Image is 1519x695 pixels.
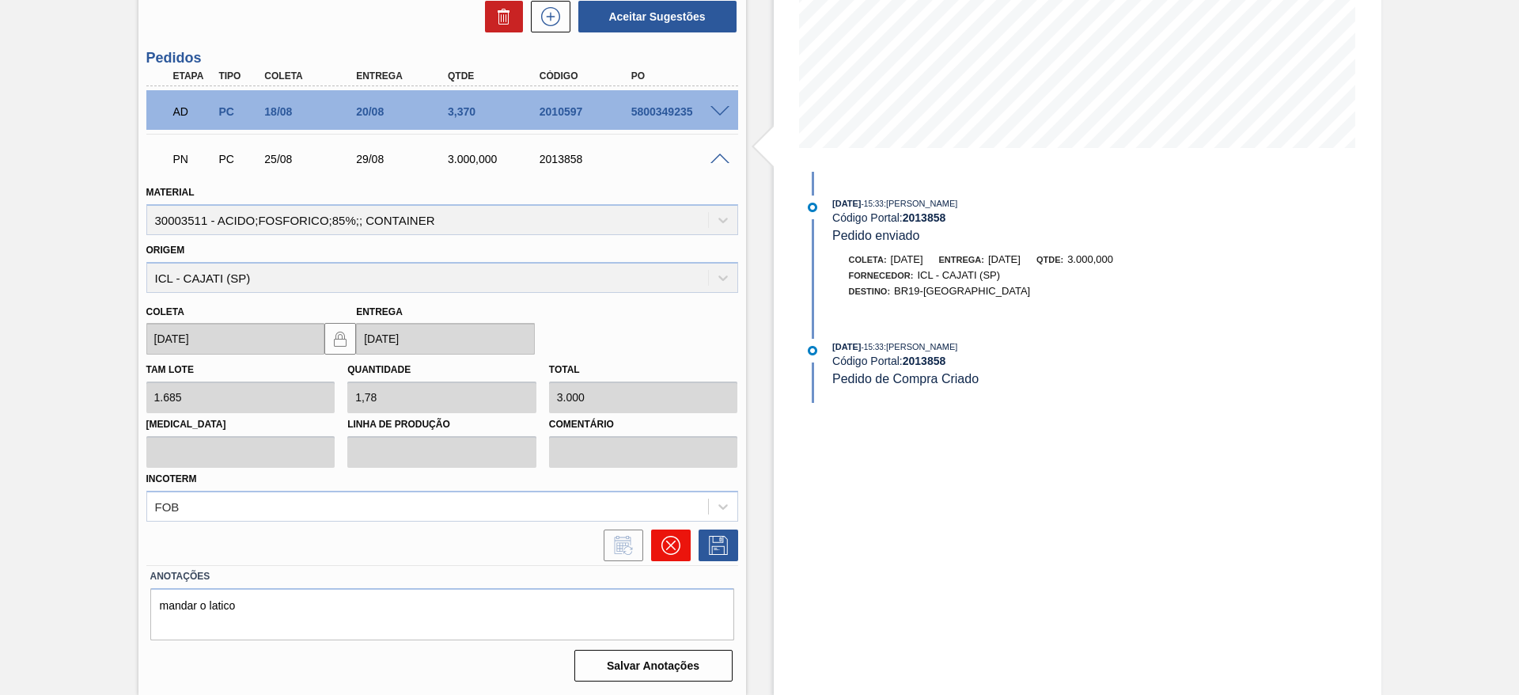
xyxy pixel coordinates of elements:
button: Salvar Anotações [574,650,733,682]
div: 3.000,000 [444,153,547,165]
strong: 2013858 [903,211,946,224]
div: Tipo [214,70,262,82]
label: Material [146,187,195,198]
div: 2013858 [536,153,638,165]
span: Coleta: [849,255,887,264]
div: Código Portal: [832,211,1208,224]
label: Quantidade [347,364,411,375]
label: Coleta [146,306,184,317]
span: Destino: [849,287,891,296]
span: [DATE] [832,199,861,208]
strong: 2013858 [903,355,946,367]
div: Informar alteração no pedido [596,530,643,561]
span: [DATE] [832,342,861,351]
div: Aguardando Descarga [169,94,217,129]
button: locked [324,323,356,355]
div: Etapa [169,70,217,82]
span: - 15:33 [862,343,884,351]
span: - 15:33 [862,199,884,208]
div: 18/08/2025 [260,105,363,118]
div: Nova sugestão [523,1,570,32]
label: Incoterm [146,473,197,484]
div: FOB [155,499,180,513]
label: Entrega [356,306,403,317]
label: Comentário [549,413,738,436]
div: Coleta [260,70,363,82]
div: Qtde [444,70,547,82]
input: dd/mm/yyyy [146,323,325,355]
span: ICL - CAJATI (SP) [917,269,1000,281]
div: 20/08/2025 [352,105,455,118]
span: Pedido enviado [832,229,919,242]
div: Código Portal: [832,355,1208,367]
label: Origem [146,245,185,256]
img: locked [331,329,350,348]
label: Linha de Produção [347,413,536,436]
input: dd/mm/yyyy [356,323,535,355]
span: [DATE] [891,253,923,265]
span: : [PERSON_NAME] [884,342,958,351]
div: Código [536,70,638,82]
label: Anotações [150,565,734,588]
div: Pedido em Negociação [169,142,217,177]
h3: Pedidos [146,50,738,66]
span: [DATE] [988,253,1021,265]
div: Entrega [352,70,455,82]
div: 29/08/2025 [352,153,455,165]
span: Entrega: [939,255,984,264]
label: Total [549,364,580,375]
span: : [PERSON_NAME] [884,199,958,208]
span: Qtde: [1036,255,1063,264]
p: PN [173,153,213,165]
label: Tam lote [146,364,194,375]
p: AD [173,105,213,118]
div: 2010597 [536,105,638,118]
div: PO [627,70,730,82]
div: Pedido de Compra [214,153,262,165]
span: Fornecedor: [849,271,914,280]
div: 25/08/2025 [260,153,363,165]
img: atual [808,346,817,355]
span: 3.000,000 [1067,253,1113,265]
span: Pedido de Compra Criado [832,372,979,385]
textarea: mandar o latico [150,588,734,640]
span: BR19-[GEOGRAPHIC_DATA] [894,285,1030,297]
label: [MEDICAL_DATA] [146,413,335,436]
div: 3,370 [444,105,547,118]
div: Salvar Pedido [691,530,738,561]
img: atual [808,203,817,212]
div: Cancelar pedido [643,530,691,561]
button: Aceitar Sugestões [578,1,737,32]
div: Pedido de Compra [214,105,262,118]
div: Excluir Sugestões [477,1,523,32]
div: 5800349235 [627,105,730,118]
